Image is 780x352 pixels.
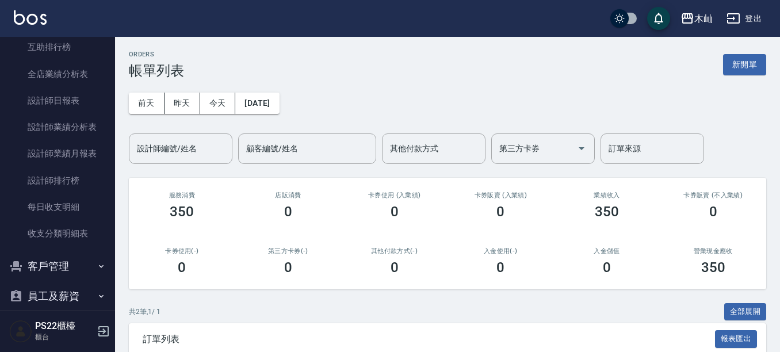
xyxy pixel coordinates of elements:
button: 登出 [722,8,766,29]
h2: 卡券使用(-) [143,247,221,255]
h3: 0 [496,259,504,276]
button: 前天 [129,93,165,114]
button: Open [572,139,591,158]
h2: 入金使用(-) [461,247,540,255]
h3: 0 [603,259,611,276]
a: 每日收支明細 [5,194,110,220]
h3: 0 [709,204,717,220]
button: save [647,7,670,30]
h3: 帳單列表 [129,63,184,79]
img: Logo [14,10,47,25]
h2: 業績收入 [568,192,647,199]
a: 報表匯出 [715,333,758,344]
button: 今天 [200,93,236,114]
h2: 卡券販賣 (入業績) [461,192,540,199]
h2: 第三方卡券(-) [249,247,328,255]
a: 設計師業績分析表 [5,114,110,140]
h3: 350 [701,259,725,276]
a: 全店業績分析表 [5,61,110,87]
button: [DATE] [235,93,279,114]
h2: 卡券使用 (入業績) [355,192,434,199]
h2: 營業現金應收 [674,247,752,255]
h3: 0 [178,259,186,276]
button: 木屾 [676,7,717,30]
h2: 其他付款方式(-) [355,247,434,255]
button: 員工及薪資 [5,281,110,311]
img: Person [9,320,32,343]
button: 報表匯出 [715,330,758,348]
a: 新開單 [723,59,766,70]
h2: 卡券販賣 (不入業績) [674,192,752,199]
h3: 0 [496,204,504,220]
h2: ORDERS [129,51,184,58]
button: 新開單 [723,54,766,75]
h3: 0 [284,204,292,220]
span: 訂單列表 [143,334,715,345]
button: 全部展開 [724,303,767,321]
h3: 350 [170,204,194,220]
a: 互助排行榜 [5,34,110,60]
p: 共 2 筆, 1 / 1 [129,307,160,317]
h5: PS22櫃檯 [35,320,94,332]
h2: 入金儲值 [568,247,647,255]
div: 木屾 [694,12,713,26]
h3: 服務消費 [143,192,221,199]
a: 收支分類明細表 [5,220,110,247]
button: 昨天 [165,93,200,114]
a: 設計師日報表 [5,87,110,114]
a: 設計師排行榜 [5,167,110,194]
h3: 350 [595,204,619,220]
h3: 0 [391,259,399,276]
button: 客戶管理 [5,251,110,281]
h2: 店販消費 [249,192,328,199]
p: 櫃台 [35,332,94,342]
a: 設計師業績月報表 [5,140,110,167]
h3: 0 [284,259,292,276]
h3: 0 [391,204,399,220]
